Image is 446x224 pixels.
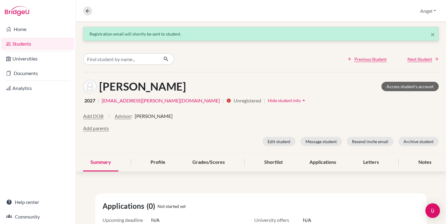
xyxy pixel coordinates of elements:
div: Profile [143,153,173,171]
a: Community [1,211,74,223]
span: University offers [254,216,303,224]
div: Shortlist [257,153,290,171]
h1: [PERSON_NAME] [99,80,186,93]
i: arrow_drop_up [301,97,307,103]
a: Universities [1,53,74,65]
span: N/A [303,216,311,224]
a: [EMAIL_ADDRESS][PERSON_NAME][DOMAIN_NAME] [102,97,220,104]
span: | [98,97,99,104]
span: × [431,30,435,39]
button: Edit student [262,137,296,146]
span: | [264,97,265,104]
span: 2027 [84,97,95,104]
i: info [226,98,231,103]
span: Not started yet [157,203,186,209]
button: Close [431,31,435,38]
span: | [222,97,224,104]
span: [PERSON_NAME] [135,112,173,120]
input: Find student by name... [83,53,158,65]
button: Message student [300,137,342,146]
span: Upcoming deadline [103,216,151,224]
span: N/A [151,216,160,224]
span: Unregistered [234,97,261,104]
a: Analytics [1,82,74,94]
button: Hide student infoarrow_drop_up [268,96,307,105]
div: Open Intercom Messenger [425,203,440,218]
span: Next Student [407,56,432,62]
span: | [108,112,110,125]
a: Access student's account [381,82,439,91]
button: Add parents [83,125,109,132]
a: Previous Student [348,56,387,62]
button: Advisor [115,112,131,120]
div: Registration email will shortly be sent to student. [90,31,432,37]
button: Archive student [398,137,439,146]
div: Summary [83,153,118,171]
div: Applications [302,153,343,171]
a: Home [1,23,74,35]
a: Documents [1,67,74,79]
span: Hide student info [268,98,301,103]
span: : [131,112,132,120]
img: Hae Yeon Lee's avatar [83,80,97,93]
div: Grades/Scores [185,153,232,171]
span: Previous Student [354,56,387,62]
button: Add DOB [83,112,103,120]
div: Notes [411,153,439,171]
span: Applications [103,201,147,212]
button: Resend invite email [347,137,394,146]
a: Help center [1,196,74,208]
a: Next Student [407,56,439,62]
button: Angel [417,5,439,17]
img: Bridge-U [5,6,29,16]
div: Letters [356,153,386,171]
span: (0) [147,201,157,212]
a: Students [1,38,74,50]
